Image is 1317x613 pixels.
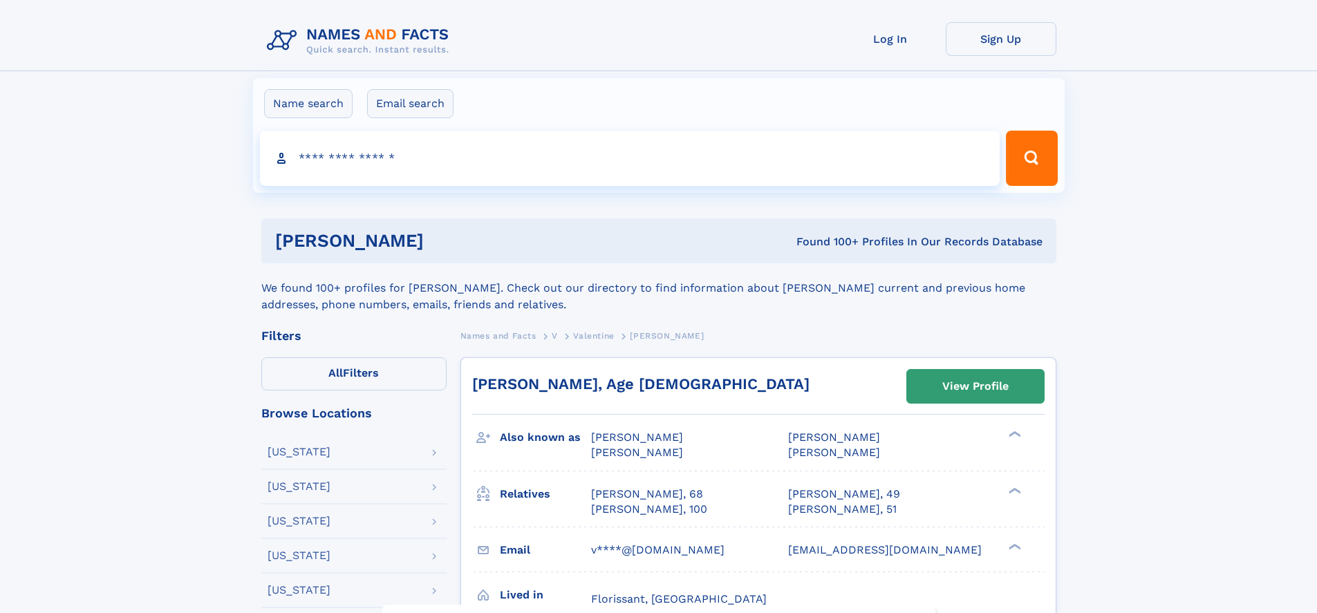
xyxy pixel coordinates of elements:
[261,263,1056,313] div: We found 100+ profiles for [PERSON_NAME]. Check out our directory to find information about [PERS...
[573,331,614,341] span: Valentine
[591,592,767,605] span: Florissant, [GEOGRAPHIC_DATA]
[788,487,900,502] a: [PERSON_NAME], 49
[261,330,447,342] div: Filters
[268,585,330,596] div: [US_STATE]
[264,89,353,118] label: Name search
[1006,131,1057,186] button: Search Button
[946,22,1056,56] a: Sign Up
[591,446,683,459] span: [PERSON_NAME]
[268,481,330,492] div: [US_STATE]
[261,407,447,419] div: Browse Locations
[261,22,460,59] img: Logo Names and Facts
[788,446,880,459] span: [PERSON_NAME]
[1005,486,1022,495] div: ❯
[907,370,1044,403] a: View Profile
[573,327,614,344] a: Valentine
[268,550,330,561] div: [US_STATE]
[460,327,536,344] a: Names and Facts
[591,431,683,444] span: [PERSON_NAME]
[367,89,454,118] label: Email search
[552,331,558,341] span: V
[788,431,880,444] span: [PERSON_NAME]
[268,446,330,458] div: [US_STATE]
[261,357,447,390] label: Filters
[500,426,591,449] h3: Also known as
[328,366,343,379] span: All
[268,516,330,527] div: [US_STATE]
[1005,430,1022,439] div: ❯
[630,331,704,341] span: [PERSON_NAME]
[275,232,610,249] h1: [PERSON_NAME]
[500,538,591,562] h3: Email
[591,487,703,502] a: [PERSON_NAME], 68
[788,543,982,556] span: [EMAIL_ADDRESS][DOMAIN_NAME]
[260,131,1000,186] input: search input
[942,370,1009,402] div: View Profile
[1005,542,1022,551] div: ❯
[472,375,810,393] a: [PERSON_NAME], Age [DEMOGRAPHIC_DATA]
[500,482,591,506] h3: Relatives
[835,22,946,56] a: Log In
[788,502,897,517] a: [PERSON_NAME], 51
[591,502,707,517] a: [PERSON_NAME], 100
[610,234,1043,249] div: Found 100+ Profiles In Our Records Database
[552,327,558,344] a: V
[500,583,591,607] h3: Lived in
